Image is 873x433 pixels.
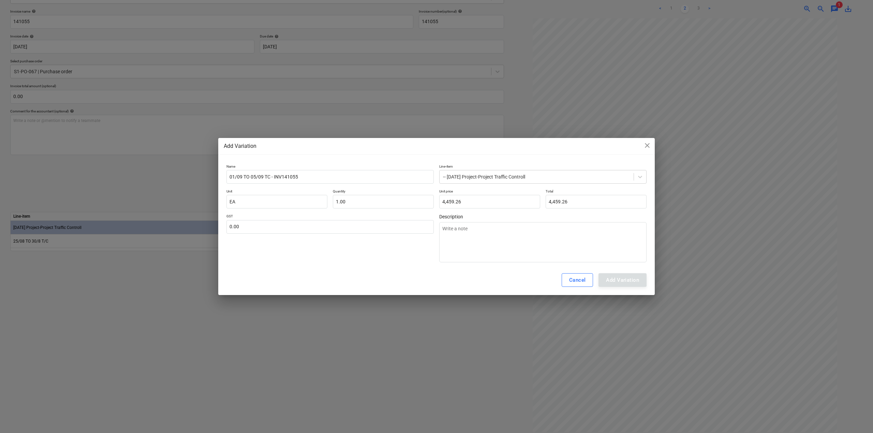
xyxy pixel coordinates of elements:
p: Total [546,189,647,195]
div: Add Variation [224,142,649,150]
p: Quantity [333,189,434,195]
div: close [643,141,651,152]
button: Cancel [562,273,593,287]
iframe: Chat Widget [839,400,873,433]
p: Line-item [439,164,647,170]
div: Cancel [569,276,586,284]
p: Unit price [439,189,540,195]
span: Description [439,214,647,219]
p: Unit [226,189,327,195]
span: close [643,141,651,150]
p: Name [226,164,434,170]
p: GST [226,214,434,220]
